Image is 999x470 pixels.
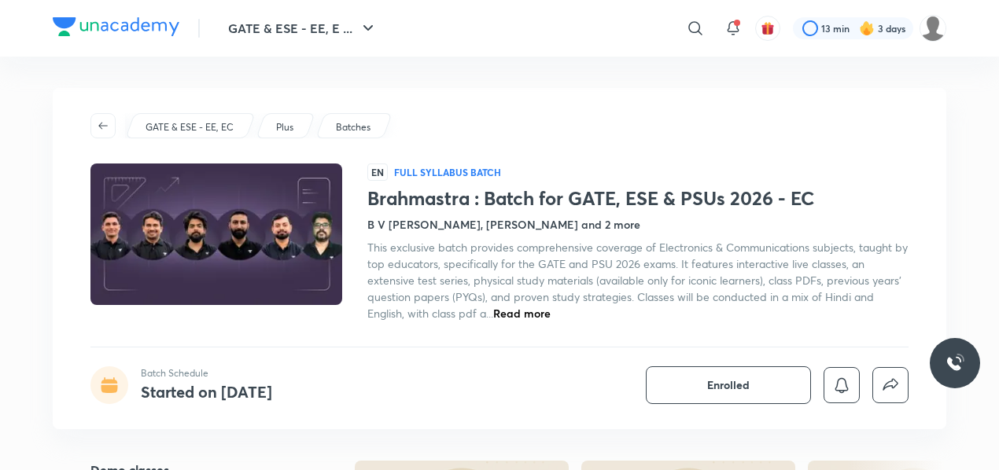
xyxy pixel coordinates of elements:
[53,17,179,36] img: Company Logo
[755,16,780,41] button: avatar
[367,216,640,233] h4: B V [PERSON_NAME], [PERSON_NAME] and 2 more
[707,377,750,393] span: Enrolled
[367,240,908,321] span: This exclusive batch provides comprehensive coverage of Electronics & Communications subjects, ta...
[493,306,551,321] span: Read more
[920,15,946,42] img: Shambhavi Choubey
[394,166,501,178] p: Full Syllabus Batch
[276,120,293,134] p: Plus
[53,17,179,40] a: Company Logo
[219,13,387,44] button: GATE & ESE - EE, E ...
[859,20,875,36] img: streak
[141,366,272,380] p: Batch Schedule
[367,163,388,181] span: EN
[274,120,297,134] a: Plus
[334,120,374,134] a: Batches
[646,366,811,404] button: Enrolled
[146,120,234,134] p: GATE & ESE - EE, EC
[336,120,370,134] p: Batches
[141,381,272,402] h4: Started on [DATE]
[143,120,237,134] a: GATE & ESE - EE, EC
[946,354,964,373] img: ttu
[761,21,775,35] img: avatar
[367,187,909,210] h1: Brahmastra : Batch for GATE, ESE & PSUs 2026 - EC
[88,162,345,307] img: Thumbnail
